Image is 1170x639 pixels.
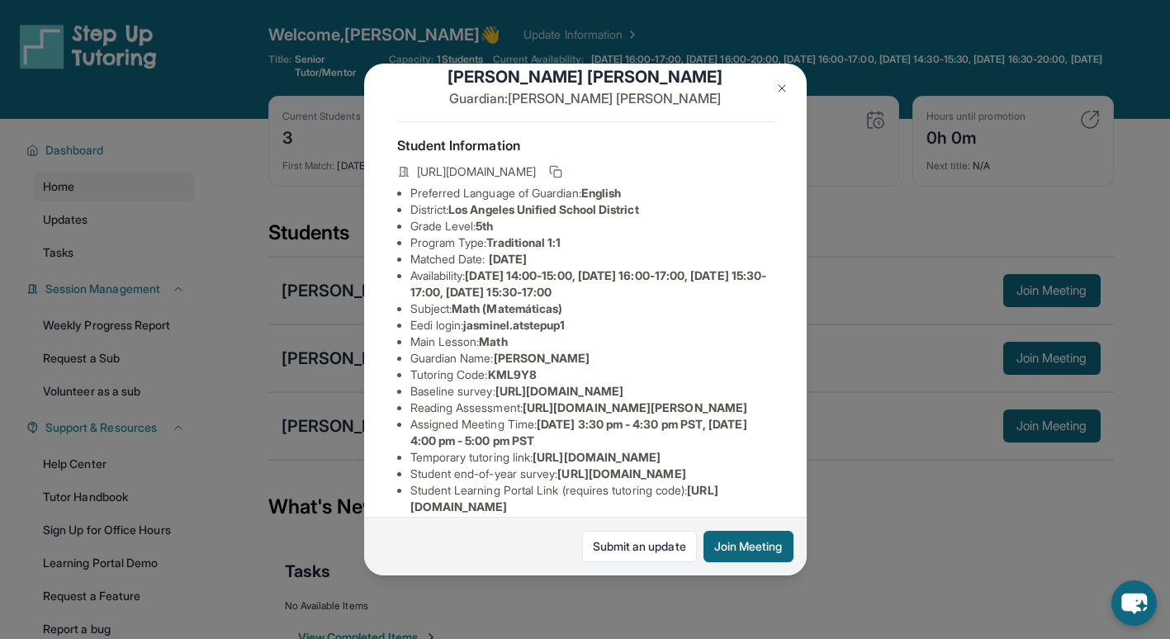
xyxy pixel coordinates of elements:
button: Copy link [546,162,566,182]
span: [URL][DOMAIN_NAME] [557,466,685,480]
span: Los Angeles Unified School District [448,202,638,216]
li: Assigned Meeting Time : [410,416,774,449]
button: chat-button [1111,580,1157,626]
span: Traditional 1:1 [486,235,561,249]
span: Math (Matemáticas) [452,301,562,315]
span: Math [479,334,507,348]
li: Preferred Language of Guardian: [410,185,774,201]
li: Temporary tutoring link : [410,449,774,466]
span: [URL][DOMAIN_NAME] [417,163,536,180]
span: [URL][DOMAIN_NAME] [495,384,623,398]
li: District: [410,201,774,218]
span: English [581,186,622,200]
span: [DATE] [489,252,527,266]
a: Submit an update [582,531,697,562]
li: Reading Assessment : [410,400,774,416]
li: Student end-of-year survey : [410,466,774,482]
li: Subject : [410,301,774,317]
p: Guardian: [PERSON_NAME] [PERSON_NAME] [397,88,774,108]
li: Tutoring Code : [410,367,774,383]
li: Guardian Name : [410,350,774,367]
li: Program Type: [410,234,774,251]
button: Join Meeting [703,531,793,562]
span: 5th [476,219,493,233]
li: Matched Date: [410,251,774,267]
li: Student Direct Learning Portal Link (no tutoring code required) : [410,515,774,548]
li: Availability: [410,267,774,301]
li: Grade Level: [410,218,774,234]
span: [URL][DOMAIN_NAME] [533,450,661,464]
span: [DATE] 14:00-15:00, [DATE] 16:00-17:00, [DATE] 15:30-17:00, [DATE] 15:30-17:00 [410,268,767,299]
li: Student Learning Portal Link (requires tutoring code) : [410,482,774,515]
h4: Student Information [397,135,774,155]
li: Baseline survey : [410,383,774,400]
h1: [PERSON_NAME] [PERSON_NAME] [397,65,774,88]
img: Close Icon [775,82,789,95]
span: KML9Y8 [488,367,537,381]
span: [DATE] 3:30 pm - 4:30 pm PST, [DATE] 4:00 pm - 5:00 pm PST [410,417,747,447]
li: Eedi login : [410,317,774,334]
span: [URL][DOMAIN_NAME][PERSON_NAME] [523,400,747,414]
span: jasminel.atstepup1 [463,318,565,332]
span: [PERSON_NAME] [494,351,590,365]
li: Main Lesson : [410,334,774,350]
